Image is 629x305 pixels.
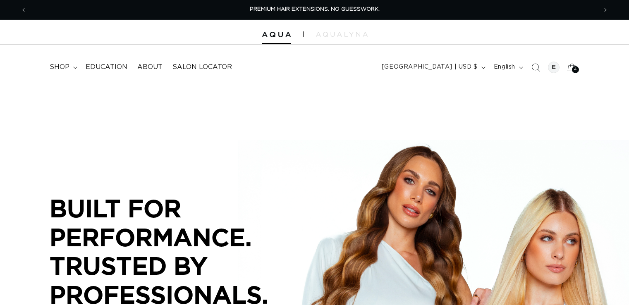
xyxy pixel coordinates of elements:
[489,60,526,75] button: English
[81,58,132,76] a: Education
[132,58,167,76] a: About
[167,58,237,76] a: Salon Locator
[45,58,81,76] summary: shop
[172,63,232,71] span: Salon Locator
[494,63,515,71] span: English
[377,60,489,75] button: [GEOGRAPHIC_DATA] | USD $
[86,63,127,71] span: Education
[262,32,291,38] img: Aqua Hair Extensions
[382,63,478,71] span: [GEOGRAPHIC_DATA] | USD $
[526,58,545,76] summary: Search
[137,63,163,71] span: About
[574,66,577,73] span: 4
[316,32,368,37] img: aqualyna.com
[14,2,33,18] button: Previous announcement
[50,63,69,71] span: shop
[250,7,380,12] span: PREMIUM HAIR EXTENSIONS. NO GUESSWORK.
[596,2,615,18] button: Next announcement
